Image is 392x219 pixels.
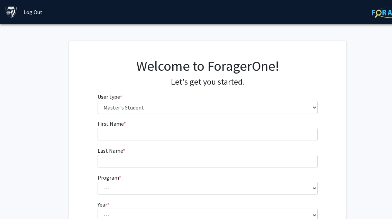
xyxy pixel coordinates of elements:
[98,77,318,87] h4: Let's get you started.
[5,6,17,18] img: Johns Hopkins University Logo
[98,93,122,101] label: User type
[98,173,121,182] label: Program
[98,120,124,127] span: First Name
[98,58,318,74] h1: Welcome to ForagerOne!
[5,188,29,214] iframe: Chat
[98,147,123,154] span: Last Name
[98,200,109,209] label: Year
